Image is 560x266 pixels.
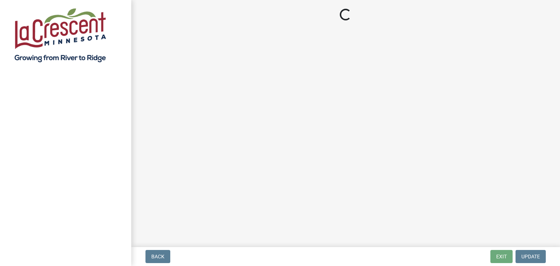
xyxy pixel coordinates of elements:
button: Exit [490,250,513,263]
button: Update [516,250,546,263]
img: City of La Crescent, Minnesota [15,8,106,62]
span: Back [151,254,164,259]
span: Update [521,254,540,259]
button: Back [145,250,170,263]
